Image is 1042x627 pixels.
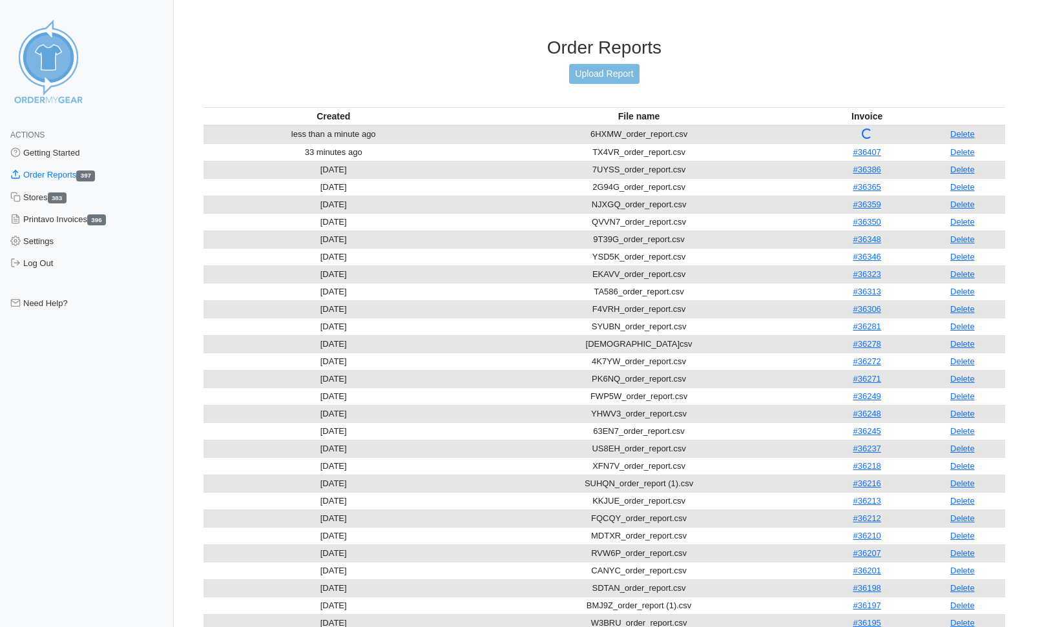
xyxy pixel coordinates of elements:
[464,370,815,387] td: PK6NQ_order_report.csv
[569,64,639,84] a: Upload Report
[203,143,464,161] td: 33 minutes ago
[950,217,975,227] a: Delete
[464,265,815,283] td: EKAVV_order_report.csv
[48,192,67,203] span: 383
[464,475,815,492] td: SUHQN_order_report (1).csv
[853,234,880,244] a: #36348
[464,597,815,614] td: BMJ9Z_order_report (1).csv
[203,335,464,353] td: [DATE]
[203,475,464,492] td: [DATE]
[203,370,464,387] td: [DATE]
[950,165,975,174] a: Delete
[950,374,975,384] a: Delete
[853,339,880,349] a: #36278
[815,107,920,125] th: Invoice
[203,562,464,579] td: [DATE]
[203,231,464,248] td: [DATE]
[950,444,975,453] a: Delete
[464,562,815,579] td: CANYC_order_report.csv
[950,391,975,401] a: Delete
[853,200,880,209] a: #36359
[203,107,464,125] th: Created
[950,409,975,418] a: Delete
[853,269,880,279] a: #36323
[853,461,880,471] a: #36218
[464,353,815,370] td: 4K7YW_order_report.csv
[853,322,880,331] a: #36281
[853,252,880,262] a: #36346
[853,583,880,593] a: #36198
[203,213,464,231] td: [DATE]
[464,544,815,562] td: RVW6P_order_report.csv
[464,161,815,178] td: 7UYSS_order_report.csv
[203,248,464,265] td: [DATE]
[203,161,464,178] td: [DATE]
[464,318,815,335] td: SYUBN_order_report.csv
[853,566,880,575] a: #36201
[203,422,464,440] td: [DATE]
[464,405,815,422] td: YHWV3_order_report.csv
[464,300,815,318] td: F4VRH_order_report.csv
[950,287,975,296] a: Delete
[950,513,975,523] a: Delete
[464,143,815,161] td: TX4VR_order_report.csv
[853,165,880,174] a: #36386
[464,196,815,213] td: NJXGQ_order_report.csv
[464,422,815,440] td: 63EN7_order_report.csv
[203,597,464,614] td: [DATE]
[464,283,815,300] td: TA586_order_report.csv
[203,283,464,300] td: [DATE]
[853,217,880,227] a: #36350
[203,405,464,422] td: [DATE]
[87,214,106,225] span: 396
[203,579,464,597] td: [DATE]
[203,300,464,318] td: [DATE]
[950,496,975,506] a: Delete
[950,182,975,192] a: Delete
[853,601,880,610] a: #36197
[464,231,815,248] td: 9T39G_order_report.csv
[203,544,464,562] td: [DATE]
[203,353,464,370] td: [DATE]
[853,531,880,540] a: #36210
[464,509,815,527] td: FQCQY_order_report.csv
[203,265,464,283] td: [DATE]
[853,444,880,453] a: #36237
[950,234,975,244] a: Delete
[203,387,464,405] td: [DATE]
[853,356,880,366] a: #36272
[464,387,815,405] td: FWP5W_order_report.csv
[203,318,464,335] td: [DATE]
[464,213,815,231] td: QVVN7_order_report.csv
[853,496,880,506] a: #36213
[203,37,1005,59] h3: Order Reports
[950,147,975,157] a: Delete
[464,125,815,144] td: 6HXMW_order_report.csv
[950,129,975,139] a: Delete
[950,269,975,279] a: Delete
[853,391,880,401] a: #36249
[464,248,815,265] td: YSD5K_order_report.csv
[853,426,880,436] a: #36245
[950,252,975,262] a: Delete
[853,374,880,384] a: #36271
[950,304,975,314] a: Delete
[853,182,880,192] a: #36365
[950,531,975,540] a: Delete
[950,200,975,209] a: Delete
[950,322,975,331] a: Delete
[950,461,975,471] a: Delete
[950,583,975,593] a: Delete
[950,601,975,610] a: Delete
[950,426,975,436] a: Delete
[203,125,464,144] td: less than a minute ago
[203,178,464,196] td: [DATE]
[853,147,880,157] a: #36407
[853,304,880,314] a: #36306
[464,107,815,125] th: File name
[464,440,815,457] td: US8EH_order_report.csv
[203,196,464,213] td: [DATE]
[464,178,815,196] td: 2G94G_order_report.csv
[950,548,975,558] a: Delete
[464,527,815,544] td: MDTXR_order_report.csv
